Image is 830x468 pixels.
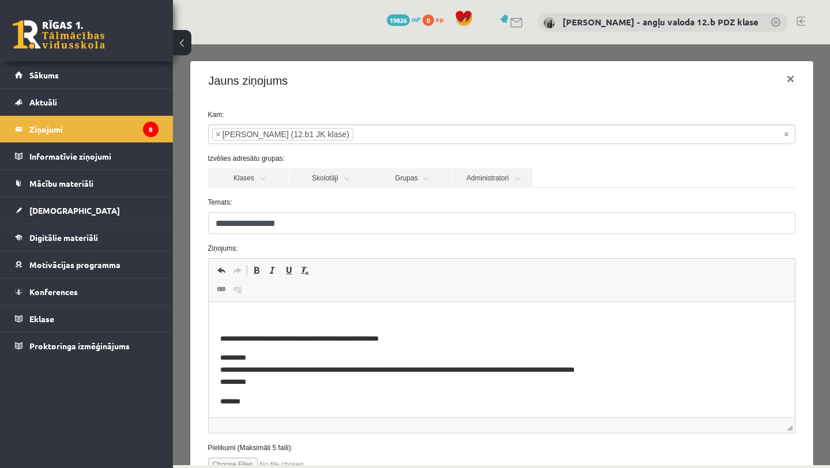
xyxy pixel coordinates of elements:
span: Sākums [29,70,59,80]
a: [DEMOGRAPHIC_DATA] [15,197,159,224]
label: Pielikumi (Maksimāli 5 faili): [27,398,631,409]
span: Motivācijas programma [29,259,120,270]
label: Izvēlies adresātu grupas: [27,109,631,119]
span: Mācību materiāli [29,178,93,188]
span: 19826 [387,14,410,26]
a: Italic (⌘+I) [92,218,108,233]
a: Informatīvie ziņojumi [15,143,159,169]
span: 0 [422,14,434,26]
a: Digitālie materiāli [15,224,159,251]
a: Grupas [198,124,278,144]
span: Drag to resize [614,380,620,386]
iframe: Rich Text Editor, wiswyg-editor-47024875246900-1757350222-466 [36,258,622,373]
a: Skolotāji [116,124,197,144]
label: Temats: [27,153,631,163]
a: Undo (⌘+Z) [40,218,56,233]
span: Noņemt visus vienumus [611,84,616,96]
span: Proktoringa izmēģinājums [29,341,130,351]
span: Digitālie materiāli [29,232,98,243]
legend: Ziņojumi [29,116,159,142]
a: Konferences [15,278,159,305]
a: Remove Format [124,218,140,233]
a: Sākums [15,62,159,88]
a: Klases [35,124,116,144]
label: Ziņojums: [27,199,631,209]
span: Eklase [29,314,54,324]
a: Aktuāli [15,89,159,115]
span: xp [436,14,443,24]
a: Redo (⌘+Y) [56,218,73,233]
a: [PERSON_NAME] - angļu valoda 12.b PDZ klase [563,16,759,28]
a: 19826 mP [387,14,421,24]
legend: Informatīvie ziņojumi [29,143,159,169]
span: [DEMOGRAPHIC_DATA] [29,205,120,216]
a: Ziņojumi8 [15,116,159,142]
a: Eklase [15,305,159,332]
a: 0 xp [422,14,449,24]
label: Kam: [27,65,631,76]
a: Link (⌘+K) [40,237,56,252]
a: Mācību materiāli [15,170,159,197]
span: mP [412,14,421,24]
a: Motivācijas programma [15,251,159,278]
span: Konferences [29,286,78,297]
span: Aktuāli [29,97,57,107]
a: Underline (⌘+U) [108,218,124,233]
a: Proktoringa izmēģinājums [15,333,159,359]
a: Rīgas 1. Tālmācības vidusskola [13,20,105,49]
h4: Jauns ziņojums [36,28,115,45]
a: Unlink [56,237,73,252]
button: × [604,18,631,51]
i: 8 [143,122,159,137]
img: Agnese Vaškūna - angļu valoda 12.b PDZ klase [544,17,555,29]
span: × [43,84,48,96]
a: Bold (⌘+B) [76,218,92,233]
li: Emīlija Bēvalde (12.b1 JK klase) [39,84,180,96]
a: Administratori [279,124,360,144]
